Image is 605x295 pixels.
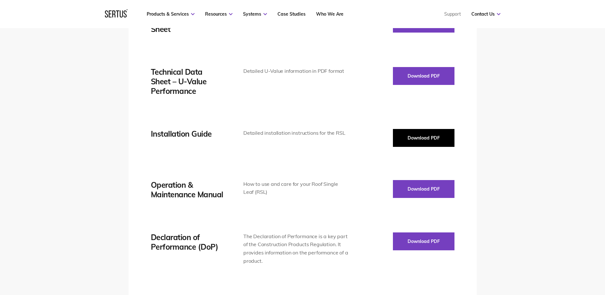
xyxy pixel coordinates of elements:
[471,11,500,17] a: Contact Us
[151,232,224,252] div: Declaration of Performance (DoP)
[147,11,195,17] a: Products & Services
[393,232,454,250] button: Download PDF
[205,11,232,17] a: Resources
[316,11,343,17] a: Who We Are
[393,129,454,147] button: Download PDF
[393,67,454,85] button: Download PDF
[243,129,349,137] div: Detailed installation instructions for the RSL
[151,180,224,199] div: Operation & Maintenance Manual
[243,11,267,17] a: Systems
[151,129,224,139] div: Installation Guide
[243,180,349,196] div: How to use and care for your Roof Single Leaf (RSL)
[277,11,306,17] a: Case Studies
[243,67,349,75] div: Detailed U-Value information in PDF format
[444,11,461,17] a: Support
[243,232,349,265] div: The Declaration of Performance is a key part of the Construction Products Regulation. It provides...
[490,221,605,295] iframe: Chat Widget
[393,180,454,198] button: Download PDF
[151,67,224,96] div: Technical Data Sheet – U-Value Performance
